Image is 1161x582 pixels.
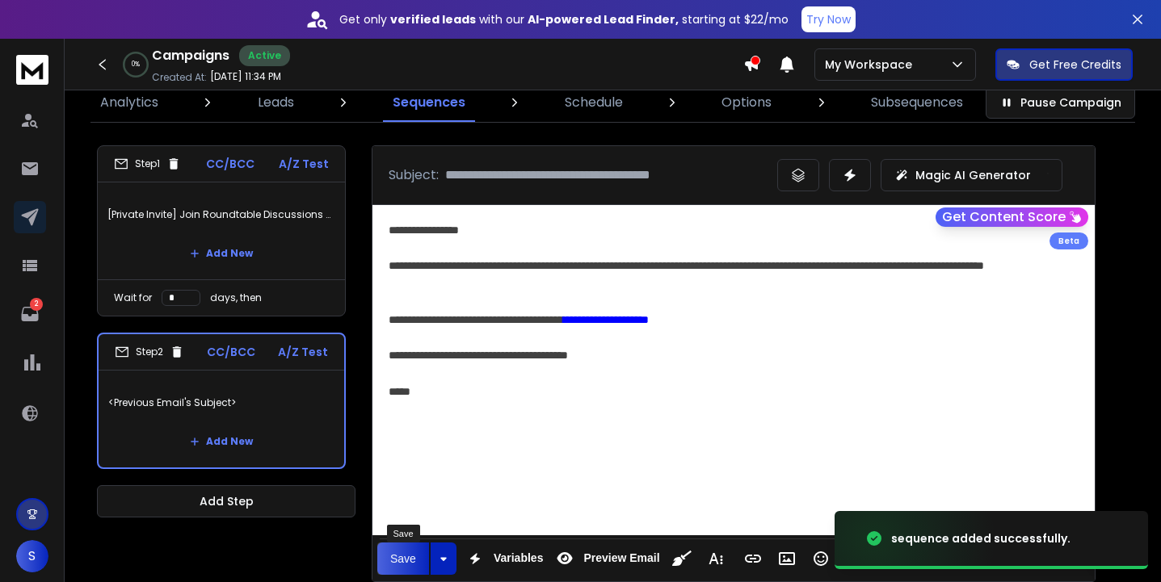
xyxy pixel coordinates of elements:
[915,167,1031,183] p: Magic AI Generator
[258,93,294,112] p: Leads
[549,542,663,575] button: Preview Email
[801,6,856,32] button: Try Now
[825,57,919,73] p: My Workspace
[490,551,547,565] span: Variables
[278,344,328,360] p: A/Z Test
[460,542,547,575] button: Variables
[383,83,475,122] a: Sequences
[14,298,46,330] a: 2
[995,48,1133,81] button: Get Free Credits
[132,60,140,69] p: 0 %
[152,46,229,65] h1: Campaigns
[881,159,1062,191] button: Magic AI Generator
[387,525,420,542] div: Save
[210,70,281,83] p: [DATE] 11:34 PM
[861,83,973,122] a: Subsequences
[97,485,355,517] button: Add Step
[377,542,429,575] button: Save
[1050,232,1088,249] div: Beta
[806,11,851,27] p: Try Now
[528,11,679,27] strong: AI-powered Lead Finder,
[97,333,346,469] li: Step2CC/BCCA/Z Test<Previous Email's Subject>Add New
[712,83,781,122] a: Options
[891,530,1071,546] div: sequence added successfully.
[177,425,266,458] button: Add New
[114,157,181,171] div: Step 1
[389,165,439,185] p: Subject:
[152,71,207,84] p: Created At:
[936,207,1088,227] button: Get Content Score
[210,291,262,304] p: days, then
[16,55,48,85] img: logo
[806,542,836,575] button: Emoticons
[986,86,1135,119] button: Pause Campaign
[207,344,255,360] p: CC/BCC
[580,551,663,565] span: Preview Email
[393,93,465,112] p: Sequences
[206,156,254,172] p: CC/BCC
[721,93,772,112] p: Options
[1029,57,1121,73] p: Get Free Credits
[115,345,184,359] div: Step 2
[667,542,697,575] button: Clean HTML
[565,93,623,112] p: Schedule
[90,83,168,122] a: Analytics
[555,83,633,122] a: Schedule
[279,156,329,172] p: A/Z Test
[239,45,290,66] div: Active
[248,83,304,122] a: Leads
[390,11,476,27] strong: verified leads
[772,542,802,575] button: Insert Image (⌘P)
[700,542,731,575] button: More Text
[339,11,789,27] p: Get only with our starting at $22/mo
[16,540,48,572] button: S
[100,93,158,112] p: Analytics
[107,192,335,237] p: [Private Invite] Join Roundtable Discussions w/ Product Leaders in [GEOGRAPHIC_DATA]
[30,298,43,311] p: 2
[114,291,152,304] p: Wait for
[108,380,334,425] p: <Previous Email's Subject>
[177,237,266,270] button: Add New
[97,145,346,316] li: Step1CC/BCCA/Z Test[Private Invite] Join Roundtable Discussions w/ Product Leaders in [GEOGRAPHIC...
[871,93,963,112] p: Subsequences
[738,542,768,575] button: Insert Link (⌘K)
